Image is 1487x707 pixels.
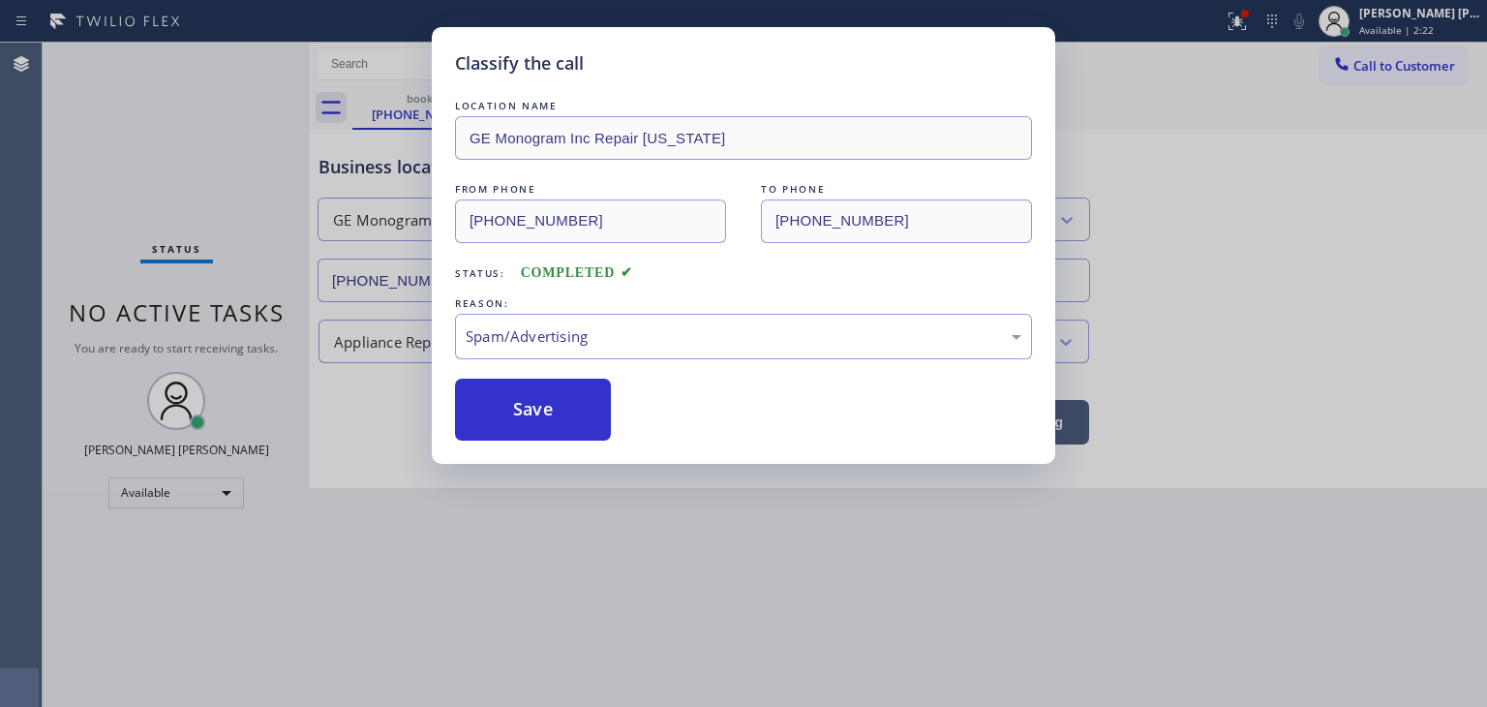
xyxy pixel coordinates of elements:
input: From phone [455,200,726,243]
div: TO PHONE [761,179,1032,200]
div: FROM PHONE [455,179,726,200]
div: REASON: [455,293,1032,314]
input: To phone [761,200,1032,243]
span: Status: [455,266,505,280]
h5: Classify the call [455,50,584,77]
span: COMPLETED [521,265,633,280]
button: Save [455,379,611,441]
div: Spam/Advertising [466,325,1021,348]
div: LOCATION NAME [455,96,1032,116]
